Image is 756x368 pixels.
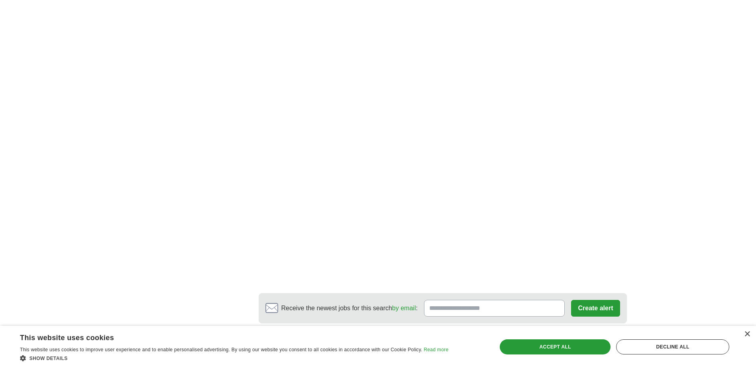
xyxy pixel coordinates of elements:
span: Show details [29,356,68,361]
div: Results of [259,323,627,341]
span: Receive the newest jobs for this search : [281,303,418,313]
a: Read more, opens a new window [424,347,448,352]
div: Decline all [616,339,729,354]
iframe: Sign in with Google Dialog [592,8,748,116]
div: Close [744,331,750,337]
div: Show details [20,354,448,362]
button: Create alert [571,300,620,317]
div: This website uses cookies [20,331,428,343]
span: This website uses cookies to improve user experience and to enable personalised advertising. By u... [20,347,422,352]
a: by email [392,305,416,311]
div: Accept all [500,339,611,354]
